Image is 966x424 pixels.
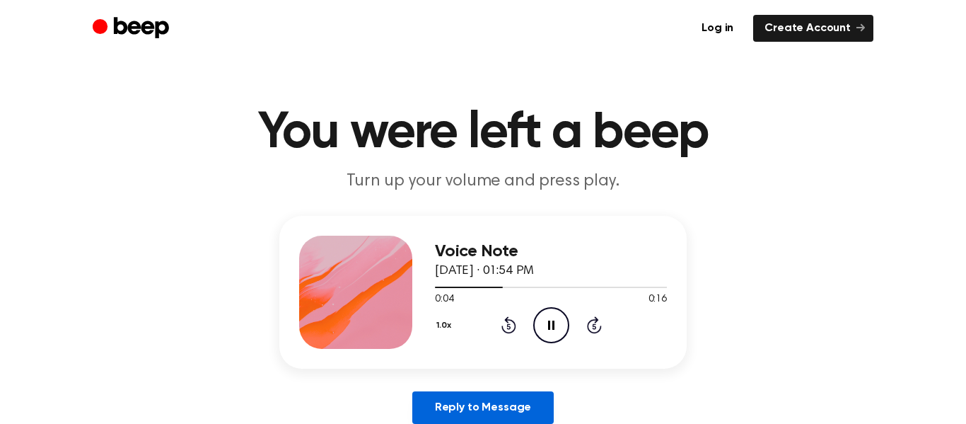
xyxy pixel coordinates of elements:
a: Beep [93,15,173,42]
a: Reply to Message [412,391,554,424]
h3: Voice Note [435,242,667,261]
span: [DATE] · 01:54 PM [435,265,534,277]
p: Turn up your volume and press play. [211,170,755,193]
span: 0:04 [435,292,453,307]
a: Create Account [753,15,873,42]
h1: You were left a beep [121,108,845,159]
a: Log in [690,15,745,42]
button: 1.0x [435,314,457,338]
span: 0:16 [648,292,667,307]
